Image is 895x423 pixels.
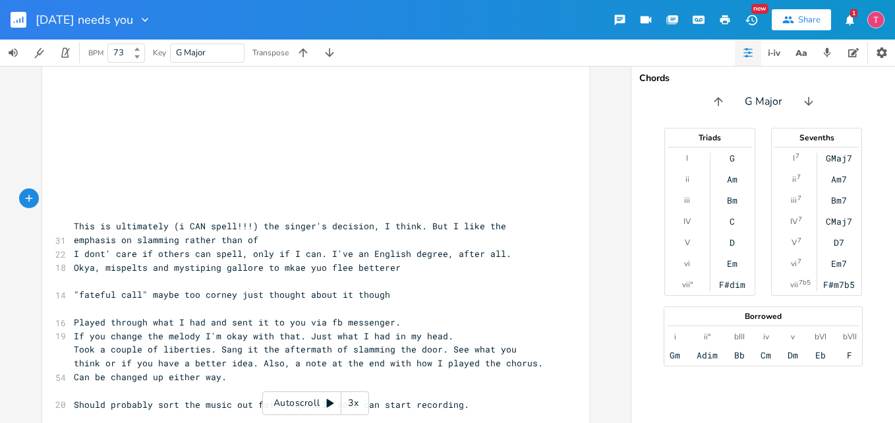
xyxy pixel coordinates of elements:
div: 1 [850,9,857,17]
div: Adim [697,350,718,360]
span: I dont' care if others can spell, only if I can. I've an English degree, after all. [74,248,511,260]
span: Should probably sort the music out fairly quickly so I can start recording. [74,399,469,410]
div: New [751,4,768,14]
span: If you change the melody I'm okay with that. Just what I had in my head. [74,330,453,342]
sup: 7 [797,172,801,183]
div: Key [153,49,166,57]
div: vi [684,258,690,269]
div: Em [727,258,737,269]
div: CMaj7 [826,216,852,227]
sup: 7 [798,214,802,225]
div: F#m7b5 [823,279,855,290]
div: BPM [88,49,103,57]
div: v [791,331,795,342]
div: 3x [341,391,365,415]
span: Okya, mispelts and mystiping gallore to mkae yuo flee betterer [74,262,401,273]
span: "fateful call" maybe too corney just thought about it though [74,289,390,300]
div: D [730,237,735,248]
div: vi [791,258,797,269]
span: This is ultimately (i CAN spell!!!) the singer's decision, I think. But I like the emphasis on sl... [74,220,511,246]
div: D7 [834,237,844,248]
span: Took a couple of liberties. Sang it the aftermath of slamming the door. See what you think or if ... [74,343,548,383]
span: G Major [745,94,782,109]
sup: 7b5 [799,277,811,288]
div: bVI [815,331,826,342]
div: Dm [788,350,798,360]
sup: 7 [797,193,801,204]
div: IV [683,216,691,227]
span: [DATE] needs you [36,14,133,26]
div: C [730,216,735,227]
div: iii [791,195,797,206]
sup: 7 [797,256,801,267]
div: i [674,331,676,342]
div: F [847,350,852,360]
div: Em7 [831,258,847,269]
div: Bb [734,350,745,360]
div: Transpose [252,49,289,57]
div: iv [763,331,769,342]
div: Triads [665,134,755,142]
div: V [685,237,690,248]
div: Gm [670,350,680,360]
div: F#dim [719,279,745,290]
div: Bm [727,195,737,206]
div: vii [790,279,798,290]
button: Share [772,9,831,30]
div: Borrowed [664,312,862,320]
div: Chords [639,74,887,83]
div: Eb [815,350,826,360]
button: 1 [836,8,863,32]
div: IV [790,216,797,227]
sup: 7 [795,151,799,161]
div: Share [798,14,821,26]
div: Am [727,174,737,184]
img: tabitha8501.tn [867,11,884,28]
div: ii [792,174,796,184]
div: bIII [734,331,745,342]
div: Autoscroll [262,391,369,415]
div: bVII [843,331,857,342]
div: iii [684,195,690,206]
div: GMaj7 [826,153,852,163]
div: Sevenths [772,134,861,142]
div: Bm7 [831,195,847,206]
div: ii° [704,331,710,342]
div: Am7 [831,174,847,184]
div: Cm [761,350,771,360]
span: G Major [176,47,206,59]
div: I [686,153,688,163]
div: vii° [682,279,693,290]
sup: 7 [797,235,801,246]
span: Played through what I had and sent it to you via fb messenger. [74,316,401,328]
div: ii [685,174,689,184]
div: G [730,153,735,163]
div: V [792,237,797,248]
button: New [738,8,765,32]
div: I [793,153,795,163]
